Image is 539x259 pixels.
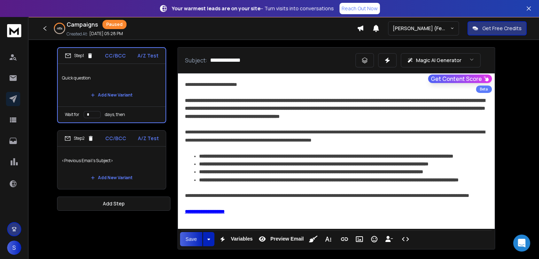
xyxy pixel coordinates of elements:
[57,26,62,31] p: 48 %
[321,232,335,246] button: More Text
[62,151,162,171] p: <Previous Email's Subject>
[256,232,305,246] button: Preview Email
[102,20,127,29] div: Paused
[7,241,21,255] button: S
[338,232,351,246] button: Insert Link (Ctrl+K)
[339,3,380,14] a: Reach Out Now
[428,75,492,83] button: Get Content Score
[482,25,522,32] p: Get Free Credits
[105,52,126,59] p: CC/BCC
[476,86,492,93] div: Beta
[85,88,138,102] button: Add New Variant
[467,21,527,35] button: Get Free Credits
[307,232,320,246] button: Clean HTML
[65,53,93,59] div: Step 1
[342,5,378,12] p: Reach Out Now
[382,232,396,246] button: Insert Unsubscribe Link
[105,135,126,142] p: CC/BCC
[89,31,123,37] p: [DATE] 05:28 PM
[138,135,159,142] p: A/Z Test
[57,130,166,189] li: Step2CC/BCCA/Z Test<Previous Email's Subject>Add New Variant
[67,20,98,29] h1: Campaigns
[353,232,366,246] button: Insert Image (Ctrl+P)
[105,112,125,117] p: days, then
[65,112,79,117] p: Wait for
[185,56,207,65] p: Subject:
[399,232,412,246] button: Code View
[269,236,305,242] span: Preview Email
[216,232,254,246] button: Variables
[137,52,158,59] p: A/Z Test
[172,5,334,12] p: – Turn visits into conversations
[64,135,94,142] div: Step 2
[180,232,203,246] button: Save
[172,5,260,12] strong: Your warmest leads are on your site
[367,232,381,246] button: Emoticons
[57,197,170,211] button: Add Step
[416,57,461,64] p: Magic AI Generator
[513,235,530,252] div: Open Intercom Messenger
[393,25,450,32] p: [PERSON_NAME] (Federal Campaign)
[229,236,254,242] span: Variables
[401,53,481,67] button: Magic AI Generator
[62,68,161,88] p: Quick question
[57,47,166,123] li: Step1CC/BCCA/Z TestQuick questionAdd New VariantWait fordays, then
[85,171,138,185] button: Add New Variant
[67,31,88,37] p: Created At:
[7,24,21,37] img: logo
